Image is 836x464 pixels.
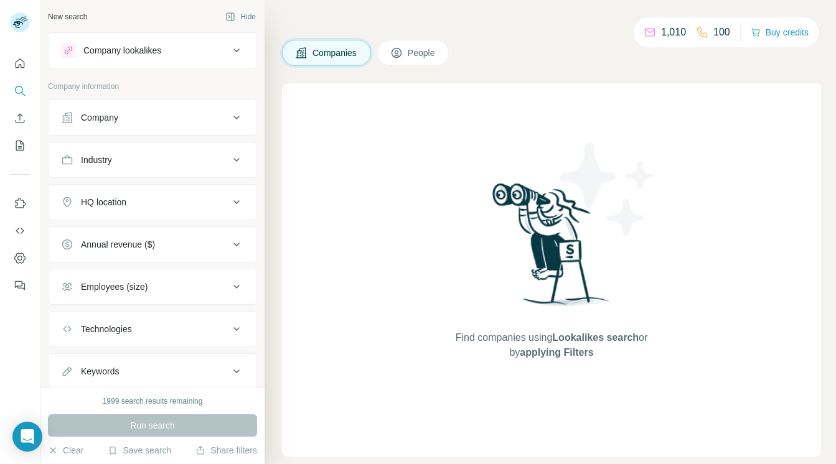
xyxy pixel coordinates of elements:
[81,196,126,208] div: HQ location
[195,444,257,457] button: Share filters
[520,347,593,358] span: applying Filters
[10,52,30,75] button: Quick start
[10,247,30,269] button: Dashboard
[49,314,256,344] button: Technologies
[10,192,30,215] button: Use Surfe on LinkedIn
[48,81,257,92] p: Company information
[48,11,87,22] div: New search
[282,15,821,32] h4: Search
[49,187,256,217] button: HQ location
[49,35,256,65] button: Company lookalikes
[81,281,148,293] div: Employees (size)
[12,422,42,452] div: Open Intercom Messenger
[10,274,30,297] button: Feedback
[487,180,616,318] img: Surfe Illustration - Woman searching with binoculars
[49,230,256,259] button: Annual revenue ($)
[81,365,119,378] div: Keywords
[10,134,30,157] button: My lists
[81,154,112,166] div: Industry
[103,396,203,407] div: 1999 search results remaining
[10,107,30,129] button: Enrich CSV
[751,24,809,41] button: Buy credits
[452,330,651,360] span: Find companies using or by
[10,80,30,102] button: Search
[312,47,358,59] span: Companies
[108,444,171,457] button: Save search
[408,47,436,59] span: People
[552,133,664,245] img: Surfe Illustration - Stars
[217,7,265,26] button: Hide
[552,332,639,343] span: Lookalikes search
[81,238,155,251] div: Annual revenue ($)
[48,444,83,457] button: Clear
[83,44,161,57] div: Company lookalikes
[81,111,118,124] div: Company
[713,25,730,40] p: 100
[81,323,132,335] div: Technologies
[661,25,686,40] p: 1,010
[10,220,30,242] button: Use Surfe API
[49,356,256,386] button: Keywords
[49,145,256,175] button: Industry
[49,272,256,302] button: Employees (size)
[49,103,256,132] button: Company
